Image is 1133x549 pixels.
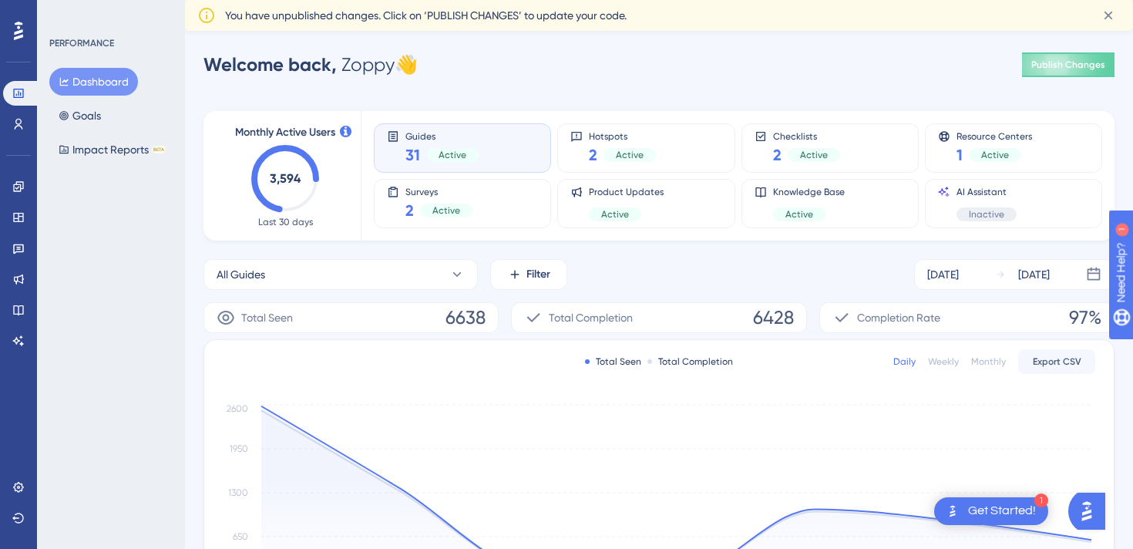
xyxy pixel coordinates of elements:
span: Active [439,149,466,161]
span: 2 [589,144,597,166]
div: Monthly [971,355,1006,368]
button: All Guides [203,259,478,290]
span: 6638 [445,305,486,330]
iframe: UserGuiding AI Assistant Launcher [1068,488,1115,534]
span: Active [432,204,460,217]
span: Active [601,208,629,221]
span: Active [785,208,813,221]
span: Total Seen [241,308,293,327]
span: All Guides [217,265,265,284]
span: Completion Rate [857,308,940,327]
button: Export CSV [1018,349,1095,374]
div: 1 [1034,493,1048,507]
span: Knowledge Base [773,186,845,198]
span: Need Help? [36,4,96,22]
span: AI Assistant [956,186,1017,198]
span: Active [616,149,644,161]
button: Goals [49,102,110,130]
span: Inactive [969,208,1004,221]
div: Open Get Started! checklist, remaining modules: 1 [934,497,1048,525]
tspan: 1950 [230,443,248,454]
tspan: 650 [233,531,248,542]
span: 1 [956,144,963,166]
div: Zoppy 👋 [203,52,418,77]
div: [DATE] [927,265,959,284]
button: Filter [490,259,567,290]
span: 31 [405,144,420,166]
span: Total Completion [549,308,633,327]
text: 3,594 [270,171,301,186]
div: Daily [893,355,916,368]
button: Publish Changes [1022,52,1115,77]
button: Dashboard [49,68,138,96]
span: 2 [405,200,414,221]
div: Weekly [928,355,959,368]
button: Impact ReportsBETA [49,136,175,163]
span: 97% [1069,305,1101,330]
span: Active [800,149,828,161]
span: Last 30 days [258,216,313,228]
span: Product Updates [589,186,664,198]
span: Checklists [773,130,840,141]
img: launcher-image-alternative-text [943,502,962,520]
span: Resource Centers [956,130,1032,141]
div: Total Seen [585,355,641,368]
span: Surveys [405,186,472,197]
span: Monthly Active Users [235,123,335,142]
span: Guides [405,130,479,141]
div: PERFORMANCE [49,37,114,49]
tspan: 2600 [227,403,248,414]
span: Welcome back, [203,53,337,76]
span: Active [981,149,1009,161]
div: Total Completion [647,355,733,368]
span: Publish Changes [1031,59,1105,71]
span: You have unpublished changes. Click on ‘PUBLISH CHANGES’ to update your code. [225,6,627,25]
div: Get Started! [968,503,1036,520]
div: 1 [107,8,112,20]
tspan: 1300 [228,487,248,498]
span: Filter [526,265,550,284]
span: 2 [773,144,782,166]
span: Hotspots [589,130,656,141]
div: BETA [152,146,166,153]
span: Export CSV [1033,355,1081,368]
div: [DATE] [1018,265,1050,284]
span: 6428 [753,305,794,330]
